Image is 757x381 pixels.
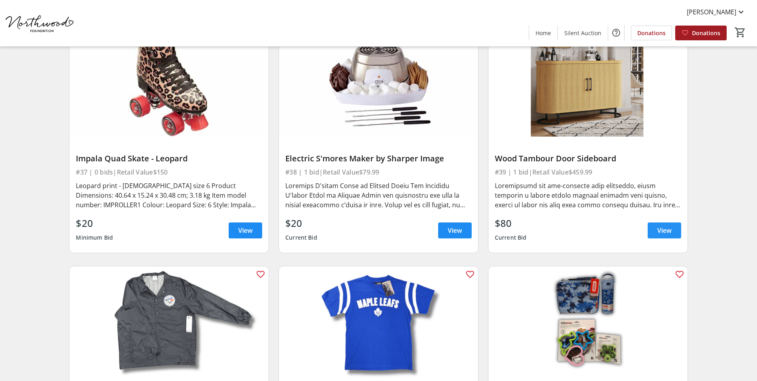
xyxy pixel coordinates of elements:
img: Toronto Blue Jays Coaches Jacket [69,266,269,379]
div: Electric S'mores Maker by Sharper Image [285,154,472,163]
img: Impala Quad Skate - Leopard [69,25,269,137]
span: View [657,226,672,235]
div: Impala Quad Skate - Leopard [76,154,262,163]
div: Loremips D'sitam Conse ad Elitsed Doeiu Tem Incididu U'labor Etdol ma Aliquae Admin ven quisnostr... [285,181,472,210]
span: View [448,226,462,235]
div: Loremipsumd sit ame-consecte adip elitseddo, eiusm temporin u labore etdolo magnaal enimadm veni ... [495,181,681,210]
div: #37 | 0 bids | Retail Value $150 [76,167,262,178]
a: View [438,222,472,238]
div: #38 | 1 bid | Retail Value $79.99 [285,167,472,178]
span: Donations [637,29,666,37]
div: Leopard print - [DEMOGRAPHIC_DATA] size 6 Product Dimensions: 40.64 x 15.24 x 30.48 cm; 3.18 kg I... [76,181,262,210]
div: #39 | 1 bid | Retail Value $459.99 [495,167,681,178]
span: Home [536,29,551,37]
img: Toronto Maple Leafs Tee – Medium [279,266,478,379]
div: Current Bid [495,230,527,245]
a: Silent Auction [558,26,608,40]
div: $20 [76,216,113,230]
button: Cart [733,25,747,40]
button: [PERSON_NAME] [680,6,752,18]
mat-icon: favorite_outline [465,270,475,279]
a: Home [529,26,557,40]
div: Current Bid [285,230,317,245]
img: Kids’ Lunch Adventure Set – Blue Camo [488,266,688,379]
mat-icon: favorite_outline [256,270,265,279]
div: $80 [495,216,527,230]
span: [PERSON_NAME] [687,7,736,17]
a: View [648,222,681,238]
span: View [238,226,253,235]
button: Help [608,25,624,41]
div: Wood Tambour Door Sideboard [495,154,681,163]
span: Donations [692,29,720,37]
mat-icon: favorite_outline [675,270,684,279]
div: $20 [285,216,317,230]
span: Silent Auction [564,29,601,37]
div: Minimum Bid [76,230,113,245]
img: Wood Tambour Door Sideboard [488,25,688,137]
img: Northwood Foundation's Logo [5,3,76,43]
a: View [229,222,262,238]
a: Donations [631,26,672,40]
a: Donations [675,26,727,40]
img: Electric S'mores Maker by Sharper Image [279,25,478,137]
